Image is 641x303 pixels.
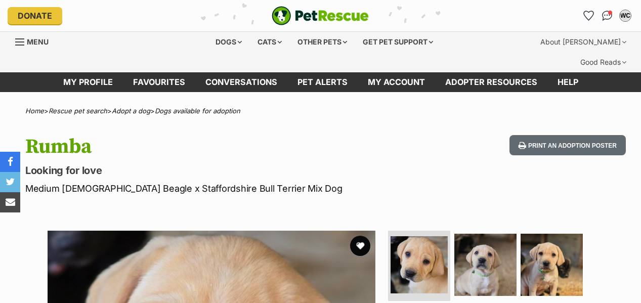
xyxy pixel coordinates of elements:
a: Donate [8,7,62,24]
a: Favourites [123,72,195,92]
div: About [PERSON_NAME] [533,32,633,52]
a: Dogs available for adoption [155,107,240,115]
a: PetRescue [272,6,369,25]
img: Photo of Rumba [521,234,583,296]
a: Adopter resources [435,72,547,92]
a: conversations [195,72,287,92]
button: favourite [350,236,370,256]
div: Dogs [208,32,249,52]
a: Conversations [599,8,615,24]
div: WC [620,11,630,21]
a: Pet alerts [287,72,358,92]
span: Menu [27,37,49,46]
a: My profile [53,72,123,92]
img: Photo of Rumba [391,236,448,293]
button: My account [617,8,633,24]
a: Adopt a dog [112,107,150,115]
a: Favourites [581,8,597,24]
div: Good Reads [573,52,633,72]
p: Medium [DEMOGRAPHIC_DATA] Beagle x Staffordshire Bull Terrier Mix Dog [25,182,392,195]
a: Rescue pet search [49,107,107,115]
button: Print an adoption poster [509,135,626,156]
h1: Rumba [25,135,392,158]
a: Help [547,72,588,92]
img: Photo of Rumba [454,234,517,296]
div: Other pets [290,32,354,52]
a: Menu [15,32,56,50]
a: Home [25,107,44,115]
div: Get pet support [356,32,440,52]
img: logo-e224e6f780fb5917bec1dbf3a21bbac754714ae5b6737aabdf751b685950b380.svg [272,6,369,25]
ul: Account quick links [581,8,633,24]
p: Looking for love [25,163,392,178]
a: My account [358,72,435,92]
div: Cats [250,32,289,52]
img: chat-41dd97257d64d25036548639549fe6c8038ab92f7586957e7f3b1b290dea8141.svg [602,11,613,21]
